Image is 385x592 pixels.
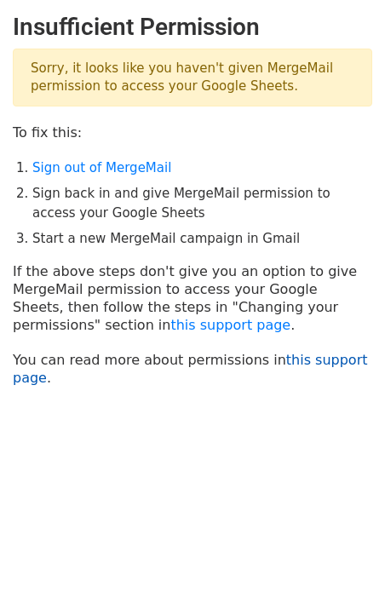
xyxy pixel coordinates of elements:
a: this support page [170,317,290,333]
li: Sign back in and give MergeMail permission to access your Google Sheets [32,184,372,222]
p: To fix this: [13,124,372,141]
iframe: Chat Widget [300,510,385,592]
li: Start a new MergeMail campaign in Gmail [32,229,372,249]
a: this support page [13,352,368,386]
a: Sign out of MergeMail [32,160,171,175]
p: If the above steps don't give you an option to give MergeMail permission to access your Google Sh... [13,262,372,334]
p: Sorry, it looks like you haven't given MergeMail permission to access your Google Sheets. [13,49,372,106]
p: You can read more about permissions in . [13,351,372,387]
h2: Insufficient Permission [13,13,372,42]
